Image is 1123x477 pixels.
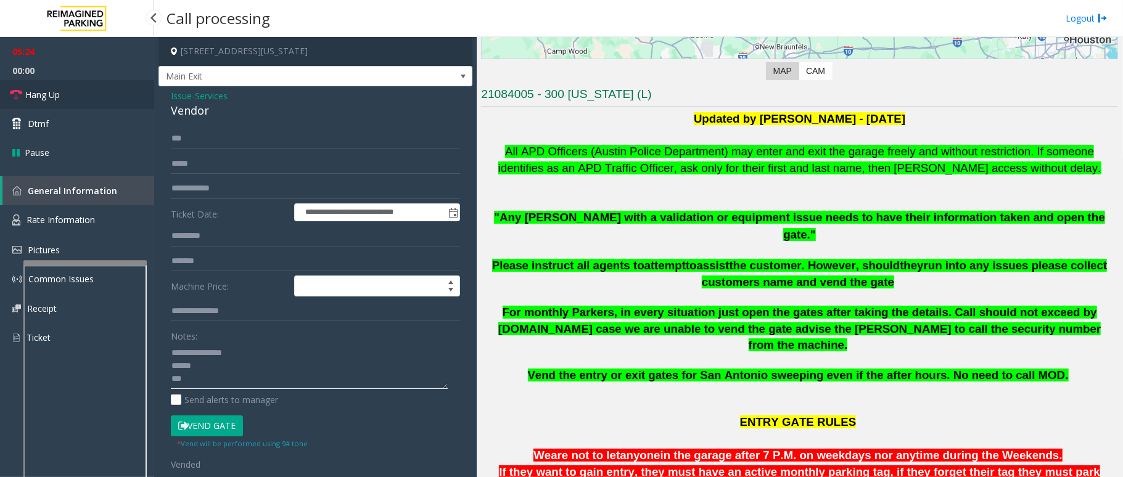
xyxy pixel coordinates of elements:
[694,112,905,125] span: Updated by [PERSON_NAME] - [DATE]
[1098,12,1108,25] img: logout
[442,286,459,296] span: Decrease value
[481,86,1118,107] h3: 21084005 - 300 [US_STATE] (L)
[158,37,472,66] h4: [STREET_ADDRESS][US_STATE]
[171,325,197,343] label: Notes:
[27,214,95,226] span: Rate Information
[25,146,49,159] span: Pause
[740,415,857,428] span: ENTRY GATE RULES
[171,102,460,119] div: Vendor
[766,62,799,80] label: Map
[177,439,308,448] small: Vend will be performed using 9# tone
[25,88,60,101] span: Hang Up
[159,67,409,86] span: Main Exit
[660,449,1063,462] span: in the garage after 7 P.M. on weekdays nor anytime during the Weekends.
[28,117,49,130] span: Dtmf
[644,259,686,272] span: attempt
[12,214,20,226] img: 'icon'
[28,244,60,256] span: Pictures
[533,449,551,462] span: We
[195,89,228,102] span: Services
[171,393,278,406] label: Send alerts to manager
[1066,12,1108,25] a: Logout
[171,459,200,470] span: Vended
[2,176,154,205] a: General Information
[168,203,291,222] label: Ticket Date:
[446,204,459,221] span: Toggle popup
[620,449,660,462] span: anyone
[168,275,291,296] label: Machine Price:
[498,145,1101,174] font: All APD Officers (Austin Police Department) may enter and exit the garage freely and without rest...
[498,306,1101,351] span: For monthly Parkers, in every situation just open the gates after taking the details. Call should...
[494,211,1105,241] b: "Any [PERSON_NAME] with a validation or equipment issue needs to have their information taken and...
[900,259,923,272] span: they
[702,259,1107,288] span: run into any issues please collect customers name and vend the gate
[192,90,228,102] span: -
[442,276,459,286] span: Increase value
[12,332,20,343] img: 'icon'
[12,186,22,195] img: 'icon'
[730,259,900,272] span: the customer. However, should
[171,89,192,102] span: Issue
[12,274,22,284] img: 'icon'
[12,246,22,254] img: 'icon'
[551,449,620,462] span: are not to let
[12,304,21,312] img: 'icon'
[799,62,833,80] label: CAM
[697,259,730,272] span: assist
[528,369,1069,381] span: Vend the entry or exit gates for San Antonio sweeping even if the after hours. No need to call MOD.
[686,259,697,272] span: to
[28,185,117,197] span: General Information
[492,259,644,272] span: Please instruct all agents to
[160,3,276,33] h3: Call processing
[171,415,243,436] button: Vend Gate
